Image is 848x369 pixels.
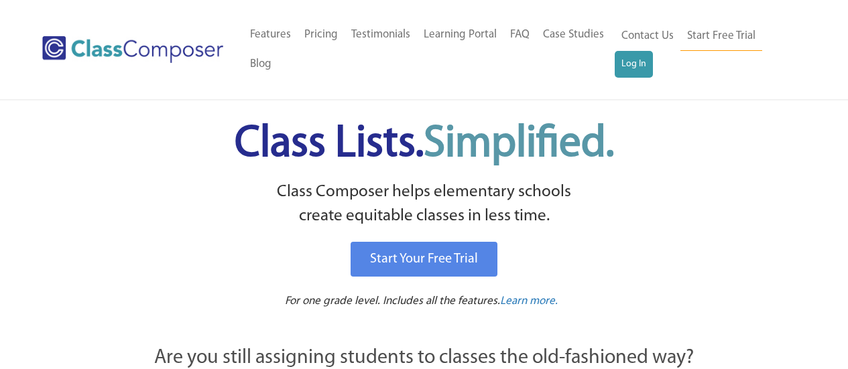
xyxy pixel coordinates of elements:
[243,20,615,79] nav: Header Menu
[500,295,558,307] span: Learn more.
[536,20,611,50] a: Case Studies
[615,21,796,78] nav: Header Menu
[680,21,762,52] a: Start Free Trial
[500,293,558,310] a: Learn more.
[345,20,417,50] a: Testimonials
[503,20,536,50] a: FAQ
[42,36,223,63] img: Class Composer
[298,20,345,50] a: Pricing
[424,123,614,166] span: Simplified.
[243,50,278,79] a: Blog
[370,252,478,266] span: Start Your Free Trial
[235,123,614,166] span: Class Lists.
[615,21,680,51] a: Contact Us
[285,295,500,307] span: For one grade level. Includes all the features.
[80,180,768,229] p: Class Composer helps elementary schools create equitable classes in less time.
[243,20,298,50] a: Features
[615,51,653,78] a: Log In
[351,242,497,277] a: Start Your Free Trial
[417,20,503,50] a: Learning Portal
